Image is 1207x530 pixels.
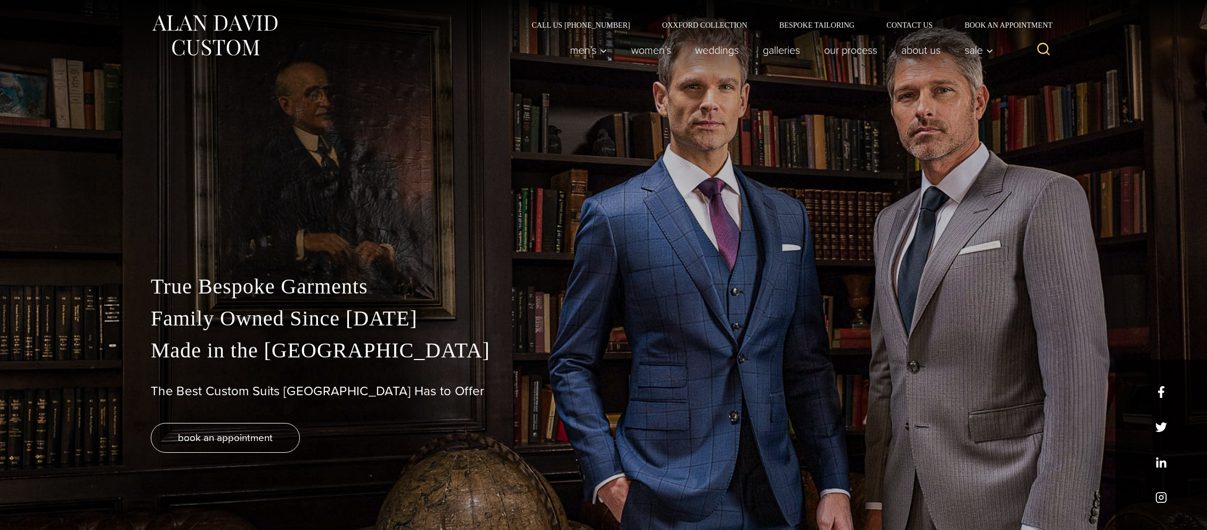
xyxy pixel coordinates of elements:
a: Book an Appointment [949,21,1056,29]
a: book an appointment [151,423,300,453]
a: linkedin [1155,456,1167,468]
a: instagram [1155,492,1167,503]
a: About Us [890,39,953,61]
h1: The Best Custom Suits [GEOGRAPHIC_DATA] Has to Offer [151,384,1056,399]
a: weddings [683,39,751,61]
nav: Secondary Navigation [516,21,1056,29]
a: facebook [1155,386,1167,398]
img: Alan David Custom [151,12,279,59]
nav: Primary Navigation [558,39,999,61]
a: Call Us [PHONE_NUMBER] [516,21,646,29]
span: Men’s [570,45,607,55]
a: Bespoke Tailoring [763,21,870,29]
a: Contact Us [870,21,949,29]
span: Sale [965,45,993,55]
span: book an appointment [178,430,273,445]
a: Our Process [812,39,890,61]
a: x/twitter [1155,421,1167,433]
a: Galleries [751,39,812,61]
a: Oxxford Collection [646,21,763,29]
a: Women’s [619,39,683,61]
button: View Search Form [1031,37,1056,63]
p: True Bespoke Garments Family Owned Since [DATE] Made in the [GEOGRAPHIC_DATA] [151,271,1056,366]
